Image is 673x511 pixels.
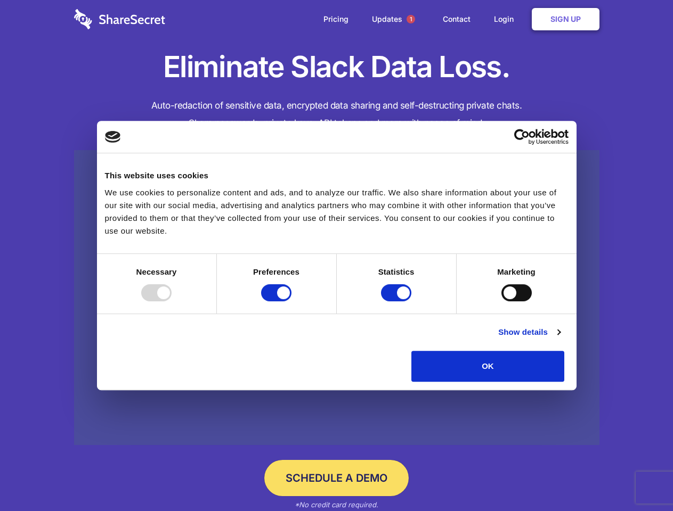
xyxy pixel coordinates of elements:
strong: Preferences [253,267,299,276]
a: Schedule a Demo [264,460,409,496]
a: Contact [432,3,481,36]
a: Sign Up [532,8,599,30]
a: Pricing [313,3,359,36]
a: Wistia video thumbnail [74,150,599,446]
h4: Auto-redaction of sensitive data, encrypted data sharing and self-destructing private chats. Shar... [74,97,599,132]
strong: Marketing [497,267,536,276]
h1: Eliminate Slack Data Loss. [74,48,599,86]
div: This website uses cookies [105,169,569,182]
img: logo-wordmark-white-trans-d4663122ce5f474addd5e946df7df03e33cb6a1c49d2221995e7729f52c070b2.svg [74,9,165,29]
strong: Necessary [136,267,177,276]
span: 1 [407,15,415,23]
a: Usercentrics Cookiebot - opens in a new window [475,129,569,145]
img: logo [105,131,121,143]
div: We use cookies to personalize content and ads, and to analyze our traffic. We also share informat... [105,186,569,237]
a: Show details [498,326,560,339]
button: OK [411,351,564,382]
a: Login [483,3,530,36]
em: *No credit card required. [295,500,378,509]
strong: Statistics [378,267,415,276]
